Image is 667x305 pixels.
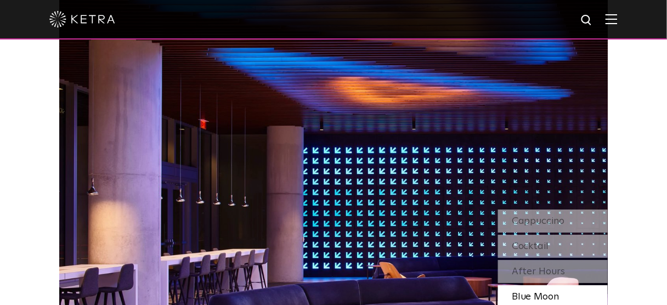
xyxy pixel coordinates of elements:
span: After Hours [512,267,566,276]
img: ketra-logo-2019-white [49,11,115,27]
img: Hamburger%20Nav.svg [606,14,618,24]
img: search icon [580,14,594,27]
span: Cappuccino [512,216,565,226]
span: Blue Moon [512,292,559,302]
span: Cocktail [512,241,549,251]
